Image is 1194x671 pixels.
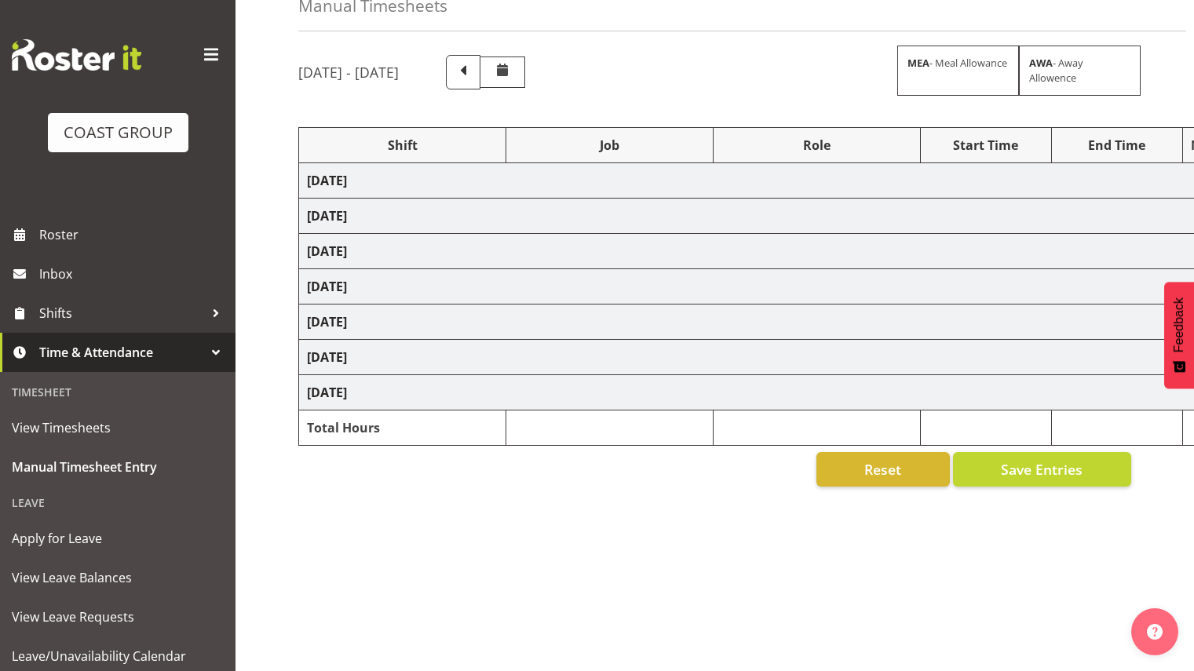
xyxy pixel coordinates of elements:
[1172,297,1186,352] span: Feedback
[897,46,1019,96] div: - Meal Allowance
[1060,136,1174,155] div: End Time
[307,136,498,155] div: Shift
[4,558,232,597] a: View Leave Balances
[39,262,228,286] span: Inbox
[721,136,912,155] div: Role
[4,519,232,558] a: Apply for Leave
[12,605,224,629] span: View Leave Requests
[39,301,204,325] span: Shifts
[4,447,232,487] a: Manual Timesheet Entry
[1029,56,1053,70] strong: AWA
[12,455,224,479] span: Manual Timesheet Entry
[816,452,950,487] button: Reset
[4,597,232,636] a: View Leave Requests
[1001,459,1083,480] span: Save Entries
[1019,46,1141,96] div: - Away Allowence
[12,527,224,550] span: Apply for Leave
[4,487,232,519] div: Leave
[1147,624,1163,640] img: help-xxl-2.png
[12,416,224,439] span: View Timesheets
[39,341,204,364] span: Time & Attendance
[12,644,224,668] span: Leave/Unavailability Calendar
[953,452,1131,487] button: Save Entries
[4,408,232,447] a: View Timesheets
[12,39,141,71] img: Rosterit website logo
[864,459,901,480] span: Reset
[4,376,232,408] div: Timesheet
[64,121,173,144] div: COAST GROUP
[929,136,1043,155] div: Start Time
[298,64,399,81] h5: [DATE] - [DATE]
[1164,282,1194,388] button: Feedback - Show survey
[907,56,929,70] strong: MEA
[299,410,506,446] td: Total Hours
[514,136,705,155] div: Job
[39,223,228,246] span: Roster
[12,566,224,589] span: View Leave Balances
